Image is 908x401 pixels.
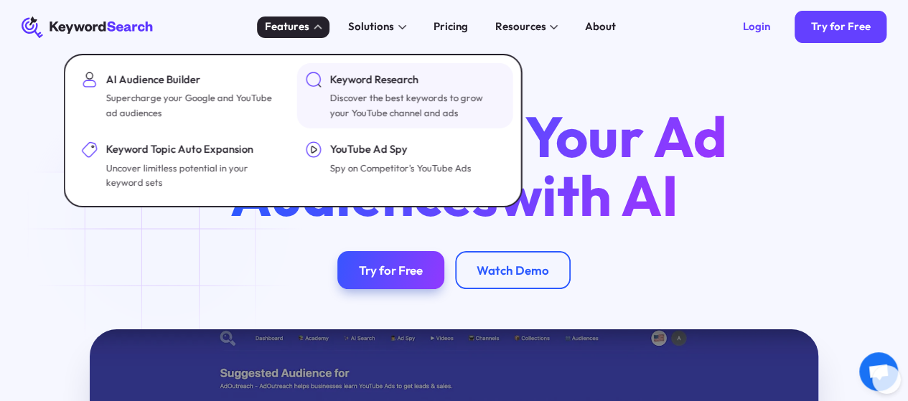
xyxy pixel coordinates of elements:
div: AI Audience Builder [106,72,278,88]
div: Pricing [434,19,468,35]
a: YouTube Ad SpySpy on Competitor's YouTube Ads [297,133,513,198]
a: Try for Free [337,251,444,289]
div: Keyword Research [329,72,502,88]
a: AI Audience BuilderSupercharge your Google and YouTube ad audiences [73,63,289,128]
div: Spy on Competitor's YouTube Ads [329,161,471,176]
a: Login [727,11,787,43]
span: with AI [498,159,678,231]
div: Solutions [348,19,394,35]
div: Supercharge your Google and YouTube ad audiences [106,90,278,120]
nav: Features [64,54,523,207]
div: Try for Free [810,20,870,34]
div: YouTube Ad Spy [329,141,471,158]
div: Resources [495,19,546,35]
a: Keyword Topic Auto ExpansionUncover limitless potential in your keyword sets [73,133,289,198]
h1: Supercharge Your Ad Audiences [157,108,750,225]
div: About [585,19,616,35]
a: Try for Free [795,11,886,43]
div: Features [265,19,309,35]
div: Login [743,20,770,34]
a: Pricing [426,16,477,38]
a: About [577,16,624,38]
div: Keyword Topic Auto Expansion [106,141,278,158]
div: Uncover limitless potential in your keyword sets [106,161,278,190]
div: Watch Demo [477,263,549,278]
a: Keyword ResearchDiscover the best keywords to grow your YouTube channel and ads [297,63,513,128]
div: Try for Free [359,263,423,278]
div: Open chat [859,352,898,391]
div: Discover the best keywords to grow your YouTube channel and ads [329,90,502,120]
